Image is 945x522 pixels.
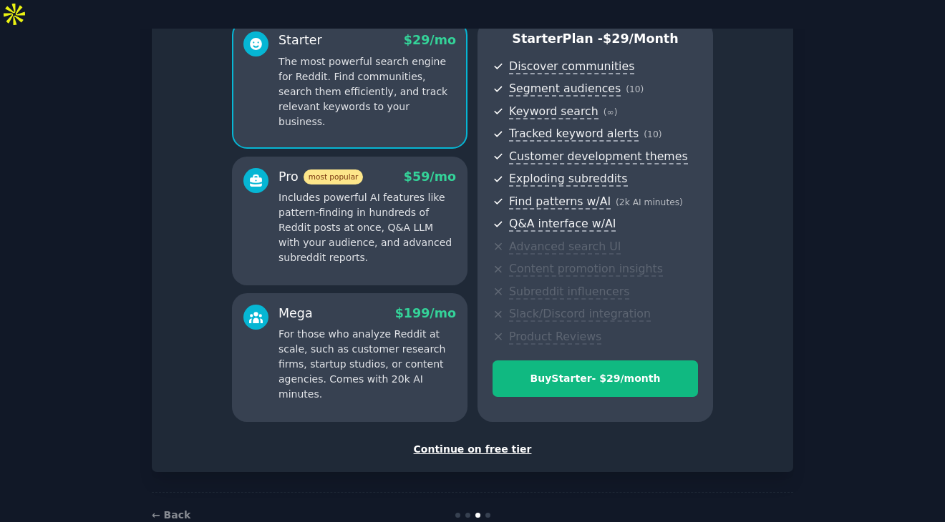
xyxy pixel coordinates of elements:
div: Continue on free tier [167,442,778,457]
span: Segment audiences [509,82,621,97]
span: ( 2k AI minutes ) [616,197,683,207]
span: ( 10 ) [644,129,661,139]
a: ← Back [152,509,190,521]
span: ( ∞ ) [604,107,618,117]
span: $ 29 /month [603,31,679,46]
span: $ 59 /mo [404,169,456,184]
div: Buy Starter - $ 29 /month [493,371,697,386]
span: $ 199 /mo [395,306,456,320]
p: Starter Plan - [493,30,698,48]
div: Starter [278,31,322,49]
span: Discover communities [509,59,634,74]
span: Content promotion insights [509,262,663,277]
p: Includes powerful AI features like pattern-finding in hundreds of Reddit posts at once, Q&A LLM w... [278,190,456,265]
span: Customer development themes [509,149,688,164]
p: The most powerful search engine for Reddit. Find communities, search them efficiently, and track ... [278,54,456,129]
span: most popular [304,169,364,184]
span: Tracked keyword alerts [509,127,639,142]
span: Exploding subreddits [509,172,627,187]
span: Q&A interface w/AI [509,217,616,232]
div: Mega [278,305,313,322]
span: Product Reviews [509,330,601,345]
span: Keyword search [509,104,598,119]
span: ( 10 ) [626,84,644,94]
span: Advanced search UI [509,240,621,255]
span: Slack/Discord integration [509,307,651,322]
span: $ 29 /mo [404,33,456,47]
div: Pro [278,168,363,186]
span: Subreddit influencers [509,285,629,300]
button: BuyStarter- $29/month [493,360,698,397]
p: For those who analyze Reddit at scale, such as customer research firms, startup studios, or conte... [278,327,456,402]
span: Find patterns w/AI [509,194,611,210]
